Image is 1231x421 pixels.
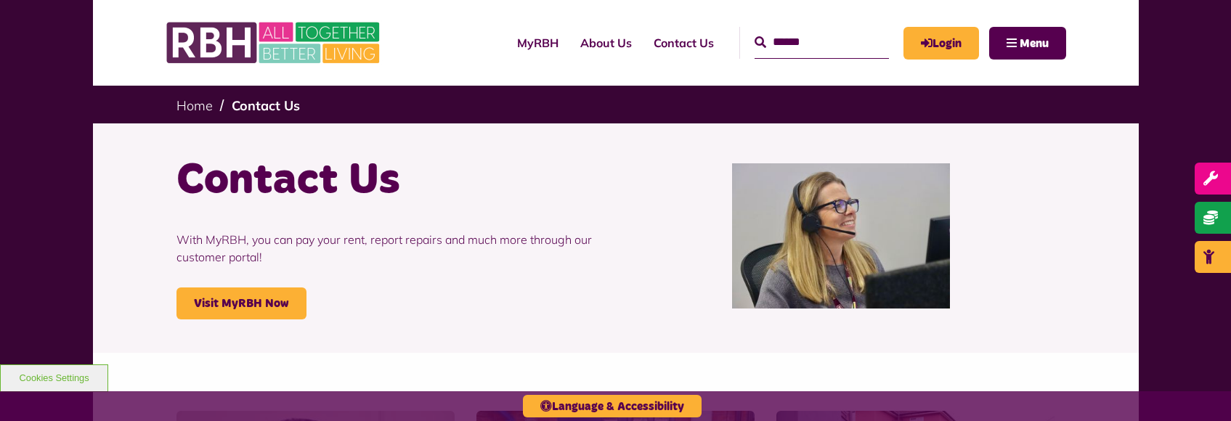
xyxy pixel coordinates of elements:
input: Search [755,27,889,58]
p: With MyRBH, you can pay your rent, report repairs and much more through our customer portal! [176,209,605,287]
iframe: Netcall Web Assistant for live chat [1166,356,1231,421]
a: MyRBH [903,27,979,60]
span: Menu [1020,38,1049,49]
a: Contact Us [643,23,725,62]
button: Language & Accessibility [523,395,702,417]
a: Contact Us [232,97,300,114]
img: Contact Centre February 2024 (1) [732,163,950,308]
a: About Us [569,23,643,62]
a: Visit MyRBH Now [176,287,306,319]
h1: Contact Us [176,152,605,209]
a: MyRBH [506,23,569,62]
a: Home [176,97,213,114]
img: RBH [166,15,383,71]
button: Navigation [989,27,1066,60]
